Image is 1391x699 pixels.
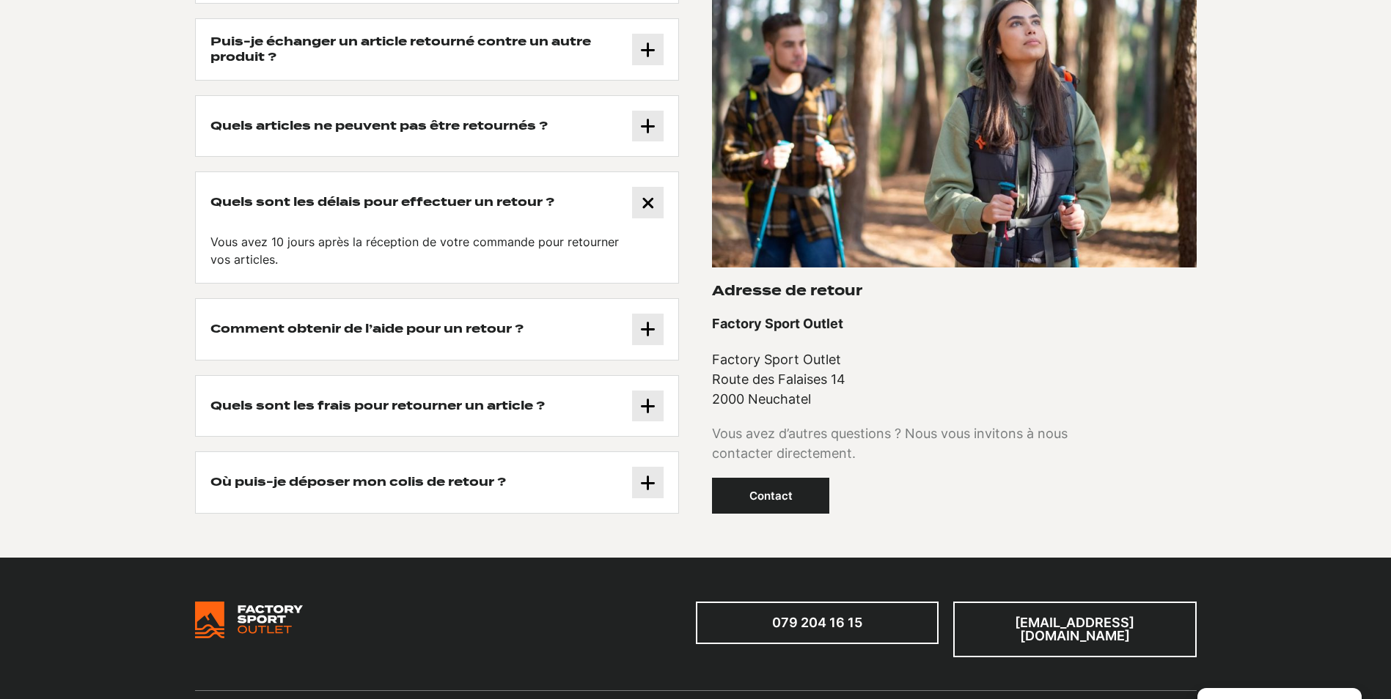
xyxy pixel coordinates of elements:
[696,602,939,644] a: 079 204 16 15
[210,34,633,65] h3: Puis-je échanger un article retourné contre un autre produit ?
[712,349,845,409] p: Factory Sport Outlet Route des Falaises 14 2000 Neuchatel
[196,452,679,513] button: Où puis-je déposer mon colis de retour ?
[210,475,506,490] h3: Où puis-je déposer mon colis de retour ?
[196,172,679,233] button: Quels sont les délais pour effectuer un retour ?
[712,282,862,299] h3: Adresse de retour
[210,195,554,210] h3: Quels sont les délais pour effectuer un retour ?
[196,96,679,157] button: Ouvrir l&#039;accordéon
[712,478,829,514] a: Contact
[196,376,679,437] button: Quels sont les frais pour retourner un article ?
[210,119,548,134] h3: Quels articles ne peuvent pas être retournés ?
[195,602,303,638] img: Bricks Woocommerce Starter
[210,233,664,268] p: Vous avez 10 jours après la réception de votre commande pour retourner vos articles.
[712,424,1197,463] p: Vous avez d’autres questions ? Nous vous invitons à nous contacter directement.
[196,19,679,80] button: Puis-je échanger un article retourné contre un autre produit ?
[953,602,1197,657] a: [EMAIL_ADDRESS][DOMAIN_NAME]
[196,299,679,360] button: Comment obtenir de l’aide pour un retour ?
[210,322,524,337] h3: Comment obtenir de l’aide pour un retour ?
[712,316,843,331] strong: Factory Sport Outlet
[210,399,545,414] h3: Quels sont les frais pour retourner un article ?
